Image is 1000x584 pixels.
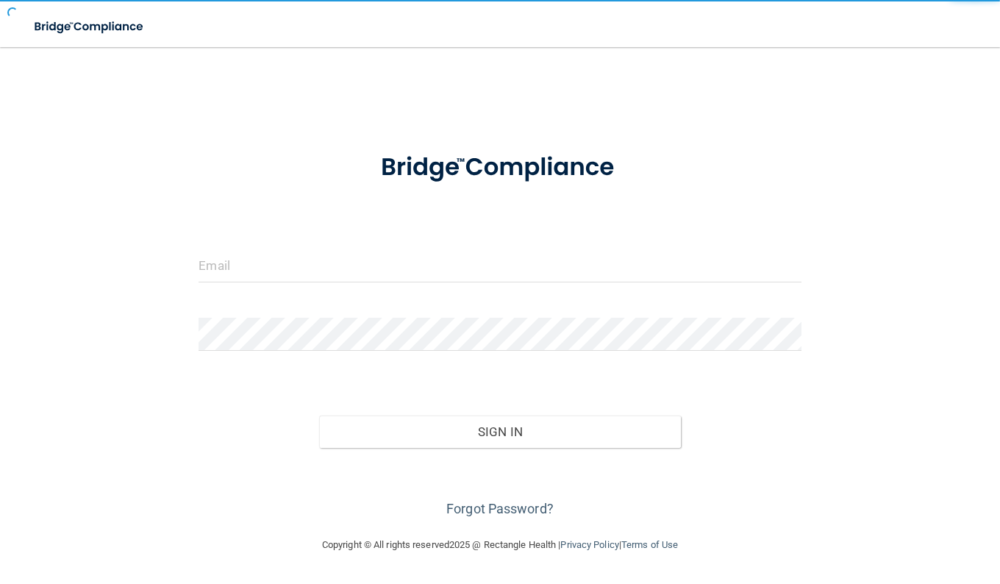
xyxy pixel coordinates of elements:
button: Sign In [319,416,681,448]
div: Copyright © All rights reserved 2025 @ Rectangle Health | | [232,521,768,569]
a: Terms of Use [621,539,678,550]
img: bridge_compliance_login_screen.278c3ca4.svg [22,12,157,42]
a: Privacy Policy [560,539,618,550]
input: Email [199,249,801,282]
a: Forgot Password? [446,501,554,516]
img: bridge_compliance_login_screen.278c3ca4.svg [355,135,646,200]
